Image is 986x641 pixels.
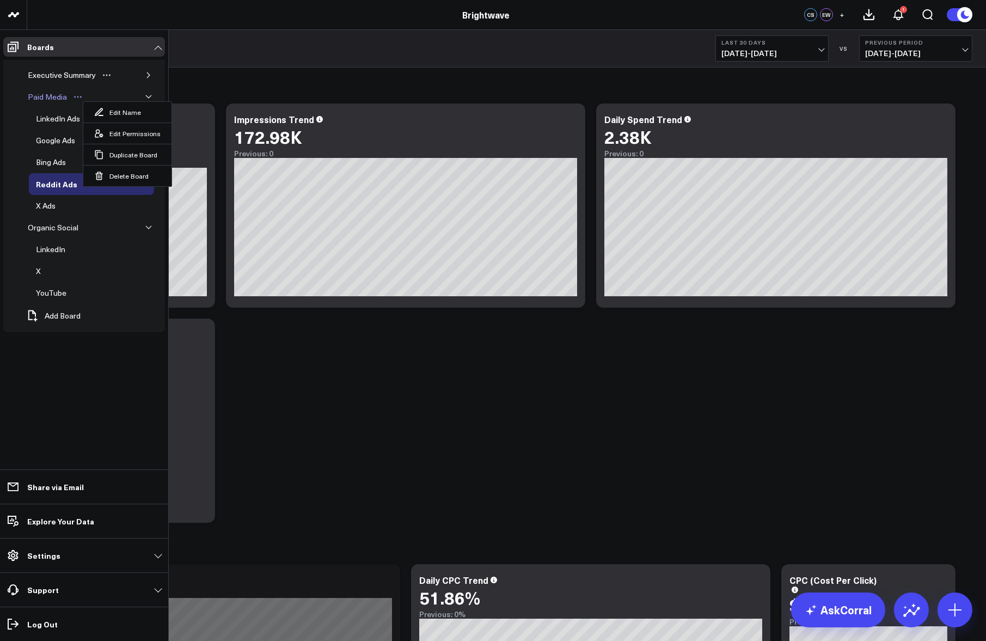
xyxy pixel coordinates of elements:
button: Duplicate Board [83,144,172,165]
b: Last 30 Days [721,39,823,46]
a: LinkedInOpen board menu [29,239,89,260]
div: Daily CPC Trend [419,574,488,586]
div: X Ads [33,199,58,212]
div: $2.41 [789,595,835,615]
div: 172.98K [234,127,302,146]
div: VS [834,45,854,52]
span: + [840,11,845,19]
button: Add Board [21,304,86,328]
a: Google AdsOpen board menu [29,130,99,151]
a: XOpen board menu [29,260,64,282]
a: LinkedIn AdsOpen board menu [29,108,103,130]
a: Executive SummaryOpen board menu [21,64,119,86]
div: LinkedIn [33,243,68,256]
div: Previous: 0 [604,149,947,158]
a: Log Out [3,614,165,634]
a: Brightwave [463,9,510,21]
button: + [836,8,849,21]
p: Settings [27,551,60,560]
div: Executive Summary [25,69,99,82]
a: YouTubeOpen board menu [29,282,90,304]
div: 1 [900,6,907,13]
button: Open board menu [70,93,86,101]
button: Delete Board [83,165,172,186]
span: [DATE] - [DATE] [721,49,823,58]
a: Reddit AdsOpen board menu [29,173,101,195]
p: Support [27,585,59,594]
div: X [33,265,44,278]
button: Edit Permissions [83,123,172,144]
a: AskCorral [791,593,885,627]
div: YouTube [33,286,69,300]
div: Previous: $0 [789,618,947,626]
div: Impressions Trend [234,113,314,125]
a: Bing AdsOpen board menu [29,151,89,173]
div: LinkedIn Ads [33,112,83,125]
button: Previous Period[DATE]-[DATE] [859,35,972,62]
div: EW [820,8,833,21]
a: Paid MediaOpen board menu [21,86,90,108]
p: Explore Your Data [27,517,94,526]
span: [DATE] - [DATE] [865,49,966,58]
p: Share via Email [27,483,84,491]
div: Daily Spend Trend [604,113,682,125]
div: Google Ads [33,134,78,147]
p: Boards [27,42,54,51]
button: Open board menu [99,71,115,80]
button: Last 30 Days[DATE]-[DATE] [715,35,829,62]
a: Organic SocialOpen board menu [21,217,102,239]
div: Paid Media [25,90,70,103]
p: Log Out [27,620,58,628]
b: Previous Period [865,39,966,46]
div: Previous: 0 [234,149,577,158]
div: CS [804,8,817,21]
div: CPC (Cost Per Click) [789,574,877,586]
div: Bing Ads [33,156,69,169]
div: Organic Social [25,221,81,234]
div: 2.38K [604,127,652,146]
a: X AdsOpen board menu [29,195,79,217]
div: Reddit Ads [33,178,80,191]
div: 51.86% [419,588,480,607]
span: Add Board [45,312,81,320]
button: Edit Name [83,102,172,123]
div: Previous: 0% [419,610,762,619]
